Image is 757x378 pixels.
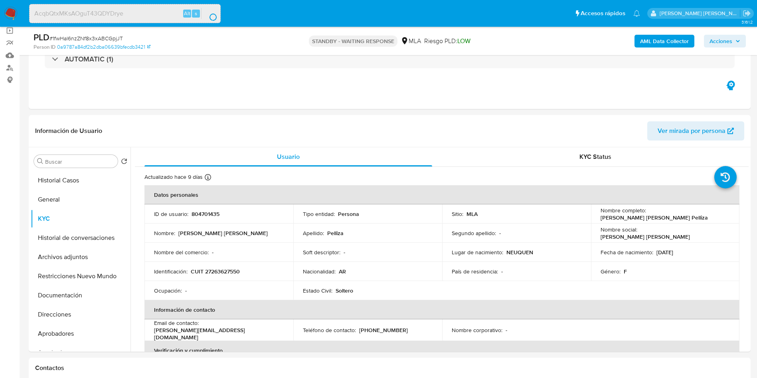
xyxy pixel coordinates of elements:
[144,300,739,319] th: Información de contacto
[201,8,217,19] button: search-icon
[303,287,332,294] p: Estado Civil :
[57,44,150,51] a: 0a9787a84df2b2dba06639bfecdb3421
[339,268,346,275] p: AR
[640,35,689,47] b: AML Data Collector
[34,31,49,44] b: PLD
[501,268,503,275] p: -
[34,44,55,51] b: Person ID
[37,158,43,164] button: Buscar
[303,327,356,334] p: Teléfono de contacto :
[601,226,637,233] p: Nombre social :
[634,35,694,47] button: AML Data Collector
[31,286,130,305] button: Documentación
[581,9,625,18] span: Accesos rápidos
[336,287,353,294] p: Soltero
[154,287,182,294] p: Ocupación :
[31,247,130,267] button: Archivos adjuntos
[192,210,219,218] p: 804701435
[178,230,268,237] p: [PERSON_NAME] [PERSON_NAME]
[191,268,240,275] p: CUIT 27263627550
[452,268,498,275] p: País de residencia :
[327,230,344,237] p: Pelliza
[452,230,496,237] p: Segundo apellido :
[601,249,653,256] p: Fecha de nacimiento :
[184,10,190,17] span: Alt
[121,158,127,167] button: Volver al orden por defecto
[49,34,123,42] span: # 1fwHal6nzZNf8x3xABCGpjJT
[31,190,130,209] button: General
[647,121,744,141] button: Ver mirada por persona
[154,327,281,341] p: [PERSON_NAME][EMAIL_ADDRESS][DOMAIN_NAME]
[601,214,708,221] p: [PERSON_NAME] [PERSON_NAME] Pelliza
[303,249,340,256] p: Soft descriptor :
[277,152,300,161] span: Usuario
[154,249,209,256] p: Nombre del comercio :
[359,327,408,334] p: [PHONE_NUMBER]
[452,327,502,334] p: Nombre corporativo :
[31,343,130,362] button: Aprobados
[452,249,503,256] p: Lugar de nacimiento :
[424,37,470,46] span: Riesgo PLD:
[309,36,397,47] p: STANDBY - WAITING RESPONSE
[31,305,130,324] button: Direcciones
[338,210,359,218] p: Persona
[660,10,740,17] p: lucia.neglia@mercadolibre.com
[31,171,130,190] button: Historial Casos
[144,341,739,360] th: Verificación y cumplimiento
[31,267,130,286] button: Restricciones Nuevo Mundo
[710,35,732,47] span: Acciones
[212,249,213,256] p: -
[601,268,621,275] p: Género :
[633,10,640,17] a: Notificaciones
[31,228,130,247] button: Historial de conversaciones
[154,210,188,218] p: ID de usuario :
[303,210,335,218] p: Tipo entidad :
[601,233,690,240] p: [PERSON_NAME] [PERSON_NAME]
[506,327,507,334] p: -
[601,207,646,214] p: Nombre completo :
[499,230,501,237] p: -
[344,249,345,256] p: -
[452,210,463,218] p: Sitio :
[154,268,188,275] p: Identificación :
[45,158,115,165] input: Buscar
[303,268,336,275] p: Nacionalidad :
[195,10,197,17] span: s
[506,249,533,256] p: NEUQUEN
[741,19,753,25] span: 3.161.2
[45,50,735,68] div: AUTOMATIC (1)
[65,55,113,63] h3: AUTOMATIC (1)
[35,364,744,372] h1: Contactos
[35,127,102,135] h1: Información de Usuario
[401,37,421,46] div: MLA
[656,249,673,256] p: [DATE]
[624,268,627,275] p: F
[457,36,470,46] span: LOW
[30,8,220,19] input: Buscar usuario o caso...
[185,287,187,294] p: -
[144,173,203,181] p: Actualizado hace 9 días
[579,152,611,161] span: KYC Status
[658,121,725,141] span: Ver mirada por persona
[144,185,739,204] th: Datos personales
[704,35,746,47] button: Acciones
[31,324,130,343] button: Aprobadores
[31,209,130,228] button: KYC
[303,230,324,237] p: Apellido :
[466,210,478,218] p: MLA
[154,319,199,327] p: Email de contacto :
[154,230,175,237] p: Nombre :
[743,9,751,18] a: Salir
